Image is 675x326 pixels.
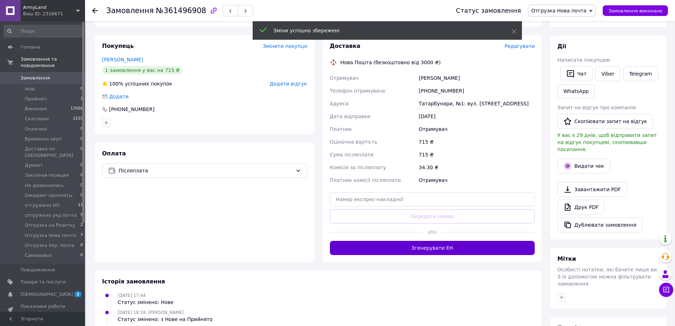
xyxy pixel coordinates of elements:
span: Отримувач [330,75,359,81]
span: Отгрузка Нова почта [531,8,586,13]
span: ArmyLand [23,4,76,11]
span: отгружено НП [25,202,60,209]
span: 0 [80,162,83,168]
span: Показники роботи компанії [21,303,66,316]
button: Видати чек [557,159,610,173]
div: Зміни успішно збережені [274,27,494,34]
span: 2 [80,222,83,228]
span: Нові [25,86,35,92]
button: Чат [560,66,592,81]
a: Завантажити PDF [557,182,627,197]
span: 9 [80,212,83,219]
span: Сума післяплати [330,152,374,158]
span: Прийняті [25,96,47,102]
div: Повернутися назад [92,7,98,14]
span: Історія замовлення [102,278,165,285]
span: Заказная позиция [25,172,69,178]
span: 11 [78,202,83,209]
div: [PHONE_NUMBER] [417,84,536,97]
div: [PERSON_NAME] [417,72,536,84]
span: Замовлення виконано [608,8,662,13]
span: Дії [557,43,566,50]
span: 0 [80,182,83,189]
span: Написати покупцеві [557,57,610,63]
span: 0 [80,146,83,159]
span: Замовлення [106,6,154,15]
span: №361496908 [156,6,206,15]
input: Номер експрес-накладної [330,192,535,206]
span: Особисті нотатки, які бачите лише ви. З їх допомогою можна фільтрувати замовлення [557,267,658,287]
div: успішних покупок [102,80,172,87]
span: Доставка [330,43,361,49]
span: Доставка по [GEOGRAPHIC_DATA] [25,146,80,159]
span: 0 [80,242,83,249]
span: Комісія за післяплату [330,165,386,170]
span: Оплачені [25,126,47,132]
div: [PHONE_NUMBER] [108,106,155,113]
a: Telegram [623,66,658,81]
div: 1 замовлення у вас на 715 ₴ [102,66,182,74]
span: 0 [80,192,83,199]
button: Скопіювати запит на відгук [557,114,653,129]
div: Отримувач [417,174,536,187]
span: Адреса [330,101,349,106]
span: отгружено укр.почта [25,212,77,219]
span: 17056 [71,106,83,112]
span: Покупець [102,43,134,49]
button: Дублювати замовлення [557,217,642,232]
span: 0 [80,136,83,142]
span: Оціночна вартість [330,139,377,145]
span: 1 [80,96,83,102]
span: Мітки [557,255,576,262]
a: Друк PDF [557,200,604,215]
span: Товари та послуги [21,279,66,285]
span: Думает [25,162,43,168]
span: Замовлення [21,75,50,81]
span: Повідомлення [21,267,55,273]
span: Отгрузка Нова почта [25,232,76,239]
span: 0 [80,86,83,92]
span: Запит на відгук про компанію [557,105,636,110]
div: [DATE] [417,110,536,123]
div: Нова Пошта (безкоштовно від 3000 ₴) [339,59,443,66]
span: Отгрузка на Розетку [25,222,75,228]
div: 34.30 ₴ [417,161,536,174]
span: Отгрузка Укр. почта [25,242,74,249]
span: Редагувати [505,43,535,49]
span: Додати [109,94,129,99]
a: Viber [595,66,620,81]
span: Головна [21,44,40,50]
span: [DEMOGRAPHIC_DATA] [21,291,73,298]
div: 715 ₴ [417,136,536,148]
span: Оплата [102,150,126,157]
span: 0 [80,126,83,132]
span: 100% [109,81,123,87]
span: Додати відгук [270,81,307,87]
span: Временно окуп [25,136,62,142]
button: Замовлення виконано [603,5,668,16]
a: [PERSON_NAME] [102,57,143,62]
span: 2 [74,291,81,297]
button: Чат з покупцем [659,283,673,297]
span: Післяплата [119,167,293,175]
span: Платник [330,126,352,132]
span: 2210 [73,116,83,122]
span: Змінити покупця [263,43,307,49]
span: Дата відправки [330,114,371,119]
span: [DATE] 17:44 [118,293,146,298]
span: Ожидает проплаты [25,192,72,199]
span: 0 [80,252,83,259]
div: Отримувач [417,123,536,136]
div: Татарбунари, №1: вул. [STREET_ADDRESS] [417,97,536,110]
div: 715 ₴ [417,148,536,161]
div: Ваш ID: 2316671 [23,11,85,17]
span: У вас є 29 днів, щоб відправити запит на відгук покупцеві, скопіювавши посилання. [557,132,657,152]
span: Не дозвонились [25,182,64,189]
button: Згенерувати ЕН [330,241,535,255]
a: WhatsApp [557,84,595,98]
span: 7 [80,232,83,239]
input: Пошук [4,25,84,38]
span: Телефон отримувача [330,88,385,94]
span: Замовлення та повідомлення [21,56,85,69]
span: Скасовані [25,116,49,122]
